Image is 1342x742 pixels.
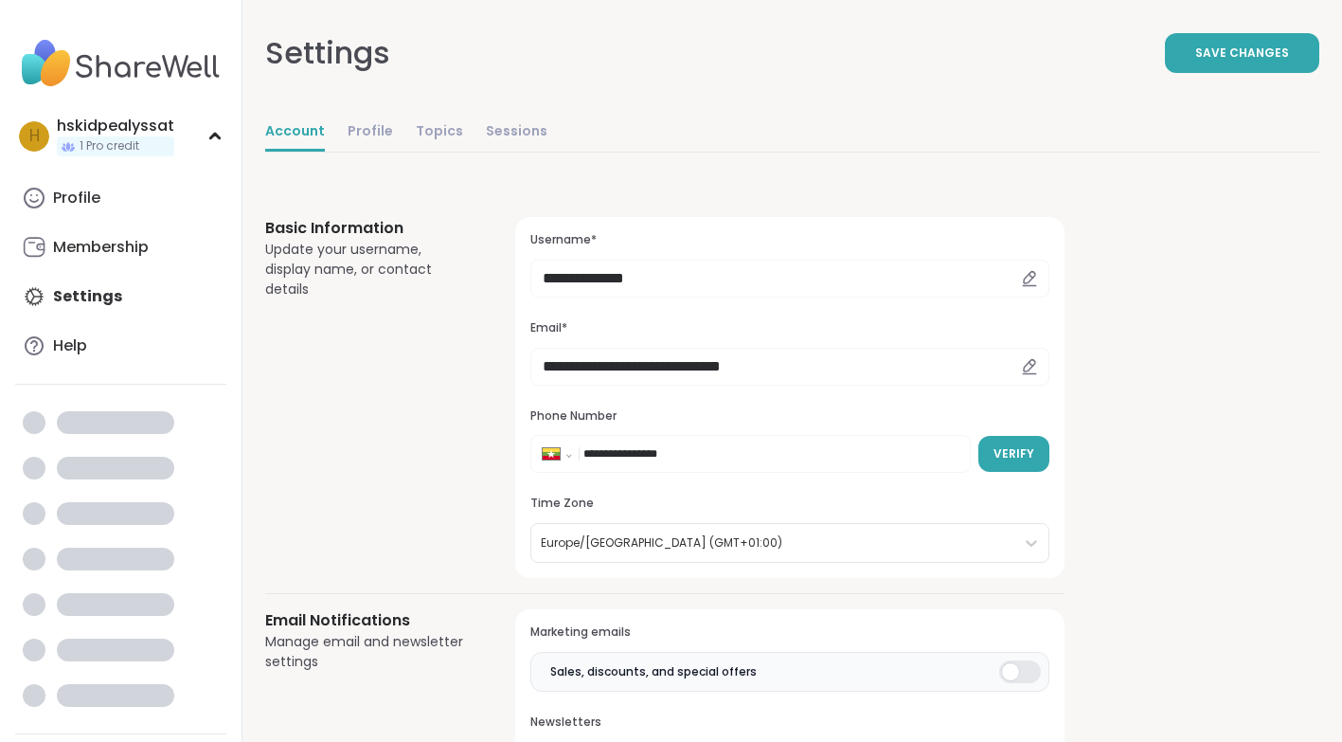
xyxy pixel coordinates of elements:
div: Profile [53,188,100,208]
button: Save Changes [1165,33,1319,73]
img: ShareWell Nav Logo [15,30,226,97]
a: Profile [15,175,226,221]
h3: Marketing emails [530,624,1049,641]
h3: Email Notifications [265,609,470,632]
div: Membership [53,237,149,258]
div: Settings [265,30,390,76]
h3: Phone Number [530,408,1049,425]
a: Help [15,323,226,369]
h3: Newsletters [530,715,1049,731]
span: h [29,124,40,149]
span: Save Changes [1195,45,1289,62]
h3: Basic Information [265,217,470,240]
button: Verify [978,436,1049,472]
div: Update your username, display name, or contact details [265,240,470,299]
a: Profile [348,114,393,152]
span: Verify [993,445,1034,462]
h3: Time Zone [530,496,1049,512]
div: Help [53,335,87,356]
a: Membership [15,225,226,270]
a: Topics [416,114,463,152]
h3: Username* [530,232,1049,248]
div: hskidpealyssat [57,116,174,136]
a: Account [265,114,325,152]
div: Manage email and newsletter settings [265,632,470,672]
h3: Email* [530,320,1049,336]
span: 1 Pro credit [80,138,139,154]
a: Sessions [486,114,547,152]
span: Sales, discounts, and special offers [550,663,757,680]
